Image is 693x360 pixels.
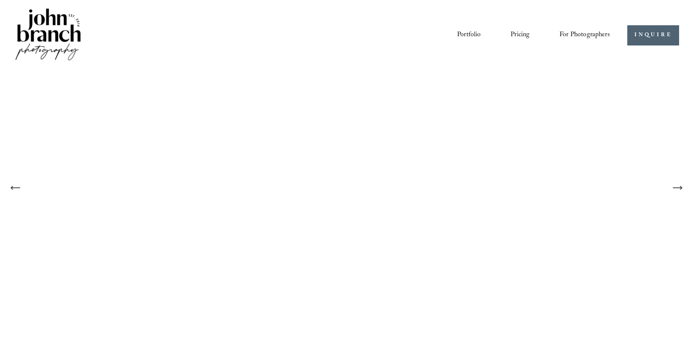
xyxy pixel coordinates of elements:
button: Previous Slide [6,179,25,197]
a: Portfolio [457,28,481,43]
a: folder dropdown [559,28,610,43]
a: Pricing [511,28,530,43]
span: For Photographers [559,29,610,42]
button: Next Slide [668,179,687,197]
a: INQUIRE [627,25,679,46]
img: John Branch IV Photography [14,7,82,64]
